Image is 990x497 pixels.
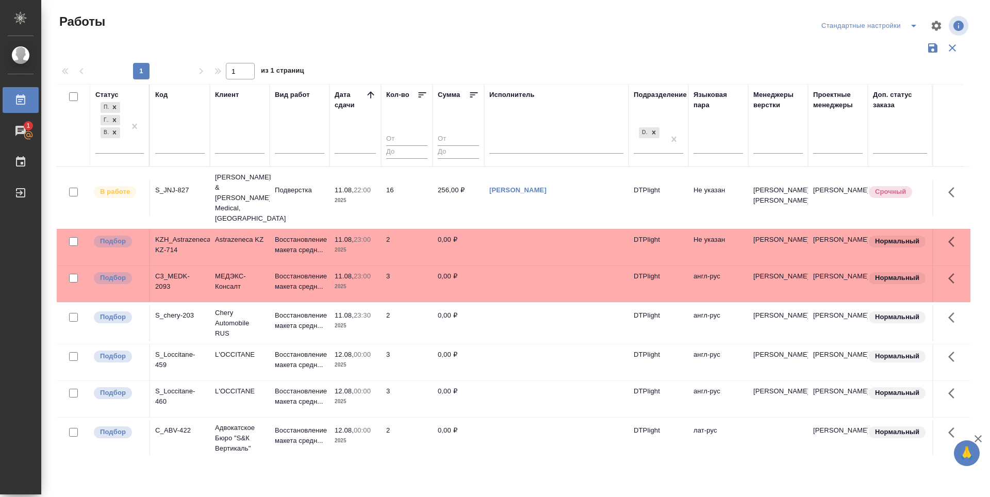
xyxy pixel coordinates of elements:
[335,396,376,407] p: 2025
[433,344,484,380] td: 0,00 ₽
[386,133,427,146] input: От
[354,186,371,194] p: 22:00
[875,236,919,246] p: Нормальный
[93,386,144,400] div: Можно подбирать исполнителей
[215,386,265,396] p: L'OCCITANE
[335,360,376,370] p: 2025
[875,351,919,361] p: Нормальный
[688,344,748,380] td: англ-рус
[943,38,962,58] button: Сбросить фильтры
[100,273,126,283] p: Подбор
[688,229,748,266] td: Не указан
[100,388,126,398] p: Подбор
[386,90,409,100] div: Кол-во
[335,90,366,110] div: Дата сдачи
[753,235,803,245] p: [PERSON_NAME]
[688,381,748,417] td: англ-рус
[942,229,967,254] button: Здесь прячутся важные кнопки
[629,229,688,266] td: DTPlight
[100,114,121,127] div: Подбор, Готов к работе, В работе
[629,180,688,216] td: DTPlight
[634,90,687,100] div: Подразделение
[942,420,967,445] button: Здесь прячутся важные кнопки
[335,186,354,194] p: 11.08,
[808,180,868,216] td: [PERSON_NAME]
[433,381,484,417] td: 0,00 ₽
[949,16,970,36] span: Посмотреть информацию
[753,386,803,396] p: [PERSON_NAME]
[753,271,803,281] p: [PERSON_NAME]
[438,133,479,146] input: От
[93,310,144,324] div: Можно подбирать исполнителей
[95,90,119,100] div: Статус
[215,90,239,100] div: Клиент
[942,266,967,291] button: Здесь прячутся важные кнопки
[808,420,868,456] td: [PERSON_NAME]
[335,351,354,358] p: 12.08,
[3,118,39,144] a: 1
[875,388,919,398] p: Нормальный
[101,102,109,113] div: Подбор
[629,266,688,302] td: DTPlight
[942,305,967,330] button: Здесь прячутся важные кнопки
[433,229,484,266] td: 0,00 ₽
[354,272,371,280] p: 23:00
[215,172,265,224] p: [PERSON_NAME] & [PERSON_NAME] Medical, [GEOGRAPHIC_DATA]
[335,321,376,331] p: 2025
[335,272,354,280] p: 11.08,
[275,271,324,292] p: Восстановление макета средн...
[808,229,868,266] td: [PERSON_NAME]
[639,127,648,138] div: DTPlight
[275,235,324,255] p: Восстановление макета средн...
[275,386,324,407] p: Восстановление макета средн...
[688,420,748,456] td: лат-рус
[155,425,205,436] div: C_ABV-422
[354,387,371,395] p: 00:00
[93,350,144,363] div: Можно подбирать исполнителей
[335,426,354,434] p: 12.08,
[438,145,479,158] input: До
[694,90,743,110] div: Языковая пара
[215,308,265,339] p: Chery Automobile RUS
[942,381,967,406] button: Здесь прячутся важные кнопки
[155,386,205,407] div: S_Loccitane-460
[813,90,863,110] div: Проектные менеджеры
[433,305,484,341] td: 0,00 ₽
[155,90,168,100] div: Код
[100,101,121,114] div: Подбор, Готов к работе, В работе
[100,312,126,322] p: Подбор
[354,351,371,358] p: 00:00
[155,185,205,195] div: S_JNJ-827
[101,127,109,138] div: В работе
[629,381,688,417] td: DTPlight
[354,426,371,434] p: 00:00
[93,235,144,248] div: Можно подбирать исполнителей
[942,344,967,369] button: Здесь прячутся важные кнопки
[753,185,803,206] p: [PERSON_NAME], [PERSON_NAME]
[875,427,919,437] p: Нормальный
[873,90,927,110] div: Доп. статус заказа
[100,126,121,139] div: Подбор, Готов к работе, В работе
[808,305,868,341] td: [PERSON_NAME]
[381,420,433,456] td: 2
[489,90,535,100] div: Исполнитель
[942,180,967,205] button: Здесь прячутся важные кнопки
[386,145,427,158] input: До
[354,236,371,243] p: 23:00
[215,423,265,454] p: Адвокатское Бюро "S&К Вертикаль"
[275,425,324,446] p: Восстановление макета средн...
[954,440,980,466] button: 🙏
[875,187,906,197] p: Срочный
[629,305,688,341] td: DTPlight
[20,121,36,131] span: 1
[100,351,126,361] p: Подбор
[93,271,144,285] div: Можно подбирать исполнителей
[489,186,547,194] a: [PERSON_NAME]
[57,13,105,30] span: Работы
[100,187,130,197] p: В работе
[808,344,868,380] td: [PERSON_NAME]
[923,38,943,58] button: Сохранить фильтры
[433,266,484,302] td: 0,00 ₽
[275,350,324,370] p: Восстановление макета средн...
[93,185,144,199] div: Исполнитель выполняет работу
